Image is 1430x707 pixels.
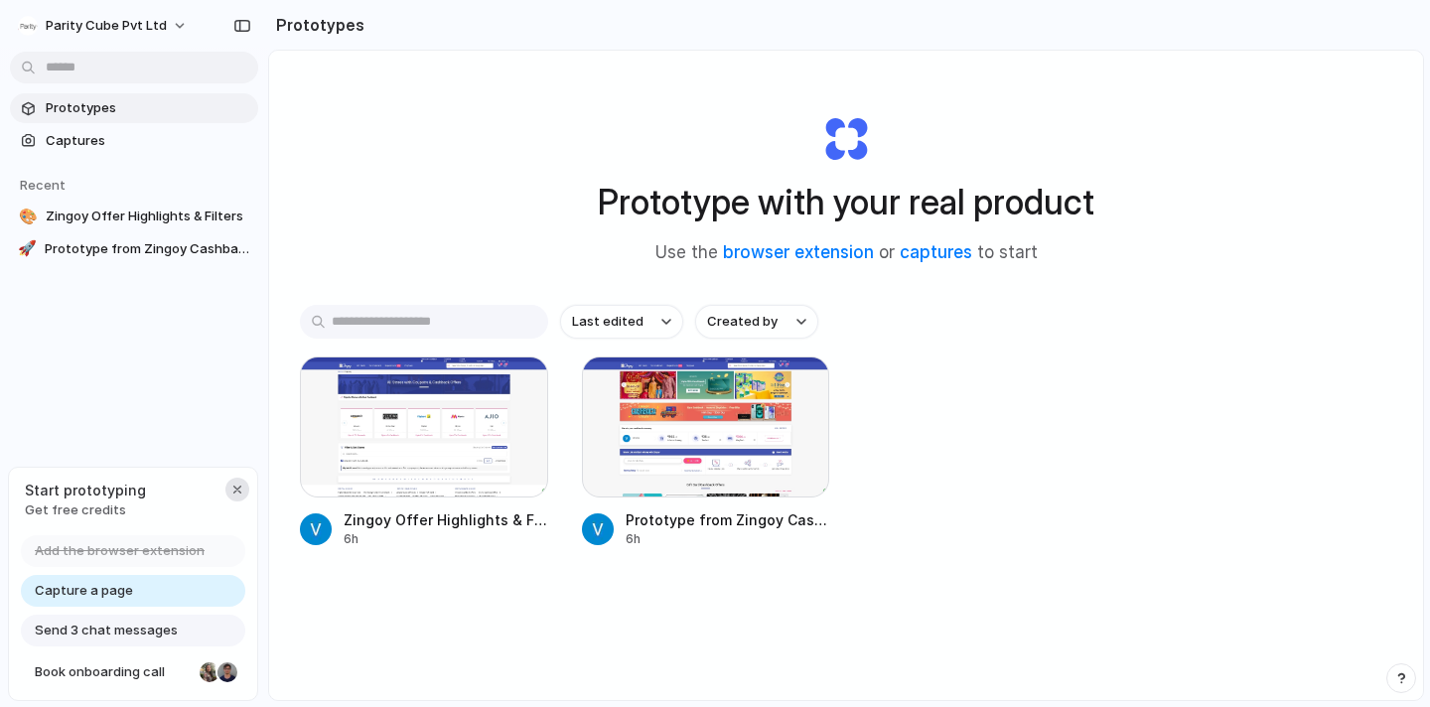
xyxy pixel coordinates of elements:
[10,234,258,264] a: 🚀Prototype from Zingoy Cashback & Gift Cards
[46,131,250,151] span: Captures
[21,656,245,688] a: Book onboarding call
[300,356,548,548] a: Zingoy Offer Highlights & FiltersZingoy Offer Highlights & Filters6h
[572,312,643,332] span: Last edited
[707,312,778,332] span: Created by
[723,242,874,262] a: browser extension
[344,509,548,530] span: Zingoy Offer Highlights & Filters
[46,98,250,118] span: Prototypes
[626,530,830,548] div: 6h
[10,10,198,42] button: Parity Cube Pvt Ltd
[35,662,192,682] span: Book onboarding call
[46,16,167,36] span: Parity Cube Pvt Ltd
[655,240,1038,266] span: Use the or to start
[25,480,146,500] span: Start prototyping
[582,356,830,548] a: Prototype from Zingoy Cashback & Gift CardsPrototype from Zingoy Cashback & Gift Cards6h
[18,207,38,226] div: 🎨
[598,176,1094,228] h1: Prototype with your real product
[35,621,178,640] span: Send 3 chat messages
[626,509,830,530] span: Prototype from Zingoy Cashback & Gift Cards
[20,177,66,193] span: Recent
[198,660,221,684] div: Nicole Kubica
[45,239,250,259] span: Prototype from Zingoy Cashback & Gift Cards
[46,207,250,226] span: Zingoy Offer Highlights & Filters
[10,126,258,156] a: Captures
[900,242,972,262] a: captures
[268,13,364,37] h2: Prototypes
[10,202,258,231] a: 🎨Zingoy Offer Highlights & Filters
[695,305,818,339] button: Created by
[18,239,37,259] div: 🚀
[25,500,146,520] span: Get free credits
[10,93,258,123] a: Prototypes
[35,581,133,601] span: Capture a page
[35,541,205,561] span: Add the browser extension
[344,530,548,548] div: 6h
[560,305,683,339] button: Last edited
[215,660,239,684] div: Christian Iacullo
